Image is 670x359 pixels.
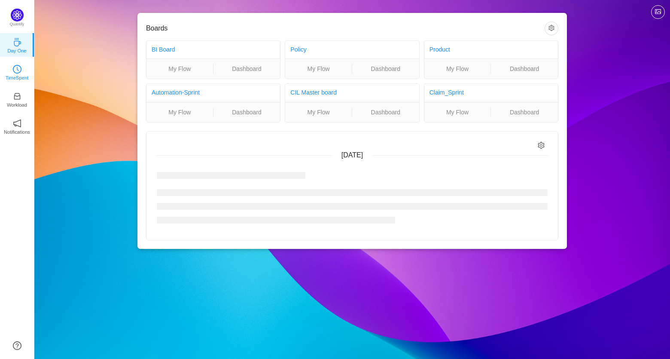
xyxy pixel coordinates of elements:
a: CIL Master board [290,89,337,96]
a: Dashboard [213,107,280,117]
i: icon: clock-circle [13,65,21,74]
a: icon: notificationNotifications [13,122,21,130]
a: Dashboard [491,64,558,74]
i: icon: inbox [13,92,21,101]
i: icon: notification [13,119,21,128]
a: Product [429,46,450,53]
a: Dashboard [491,107,558,117]
a: Policy [290,46,306,53]
a: BI Board [152,46,175,53]
p: Workload [7,101,27,109]
h3: Boards [146,24,545,33]
a: My Flow [146,64,213,74]
a: My Flow [285,64,352,74]
p: Day One [7,47,26,55]
a: icon: clock-circleTimeSpent [13,68,21,76]
p: Notifications [4,128,30,136]
i: icon: coffee [13,38,21,46]
p: TimeSpent [6,74,29,82]
a: My Flow [285,107,352,117]
a: icon: question-circle [13,341,21,350]
a: icon: inboxWorkload [13,95,21,103]
a: Automation-Sprint [152,89,200,96]
a: icon: coffeeDay One [13,40,21,49]
a: My Flow [146,107,213,117]
a: Dashboard [213,64,280,74]
img: Quantify [11,9,24,21]
p: Quantify [10,21,24,28]
a: Claim_Sprint [429,89,464,96]
i: icon: setting [538,142,545,149]
a: My Flow [424,64,491,74]
a: Dashboard [352,107,419,117]
button: icon: setting [545,21,558,35]
a: My Flow [424,107,491,117]
a: Dashboard [352,64,419,74]
span: [DATE] [341,151,363,159]
button: icon: picture [651,5,665,19]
